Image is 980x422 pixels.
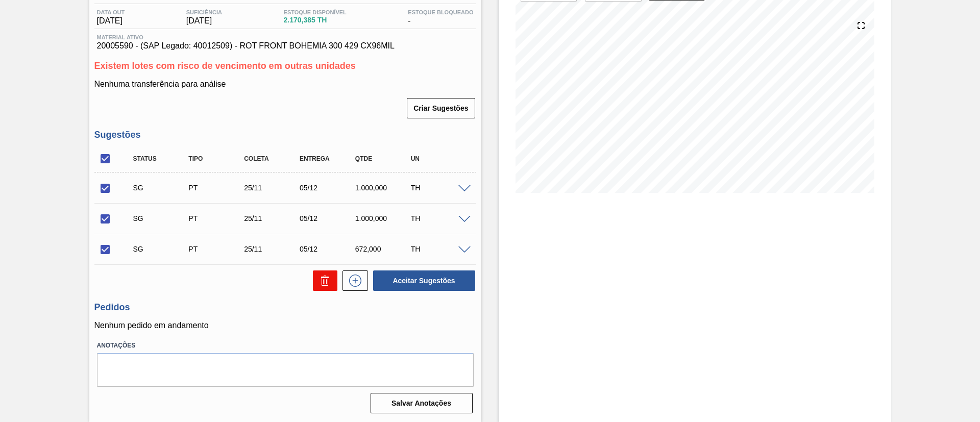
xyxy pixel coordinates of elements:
p: Nenhuma transferência para análise [94,80,476,89]
span: Existem lotes com risco de vencimento em outras unidades [94,61,356,71]
p: Nenhum pedido em andamento [94,321,476,330]
button: Salvar Anotações [371,393,473,413]
div: Coleta [241,155,303,162]
div: TH [408,184,470,192]
span: Estoque Bloqueado [408,9,473,15]
div: Sugestão Criada [131,184,192,192]
div: 05/12/2025 [297,245,359,253]
div: Criar Sugestões [408,97,476,119]
label: Anotações [97,338,474,353]
div: TH [408,214,470,222]
span: Suficiência [186,9,222,15]
button: Criar Sugestões [407,98,475,118]
div: Entrega [297,155,359,162]
div: Tipo [186,155,248,162]
div: 05/12/2025 [297,214,359,222]
div: Nova sugestão [337,270,368,291]
h3: Pedidos [94,302,476,313]
div: Sugestão Criada [131,245,192,253]
span: [DATE] [186,16,222,26]
div: Qtde [353,155,414,162]
div: 25/11/2025 [241,214,303,222]
span: [DATE] [97,16,125,26]
span: Estoque Disponível [284,9,347,15]
div: 25/11/2025 [241,245,303,253]
div: Excluir Sugestões [308,270,337,291]
span: Data out [97,9,125,15]
span: Material ativo [97,34,474,40]
span: 2.170,385 TH [284,16,347,24]
div: Aceitar Sugestões [368,269,476,292]
div: Pedido de Transferência [186,184,248,192]
div: UN [408,155,470,162]
div: TH [408,245,470,253]
div: - [405,9,476,26]
span: 20005590 - (SAP Legado: 40012509) - ROT FRONT BOHEMIA 300 429 CX96MIL [97,41,474,51]
div: Status [131,155,192,162]
div: Pedido de Transferência [186,245,248,253]
div: 1.000,000 [353,214,414,222]
div: 05/12/2025 [297,184,359,192]
div: 25/11/2025 [241,184,303,192]
div: 1.000,000 [353,184,414,192]
div: Sugestão Criada [131,214,192,222]
h3: Sugestões [94,130,476,140]
div: Pedido de Transferência [186,214,248,222]
button: Aceitar Sugestões [373,270,475,291]
div: 672,000 [353,245,414,253]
